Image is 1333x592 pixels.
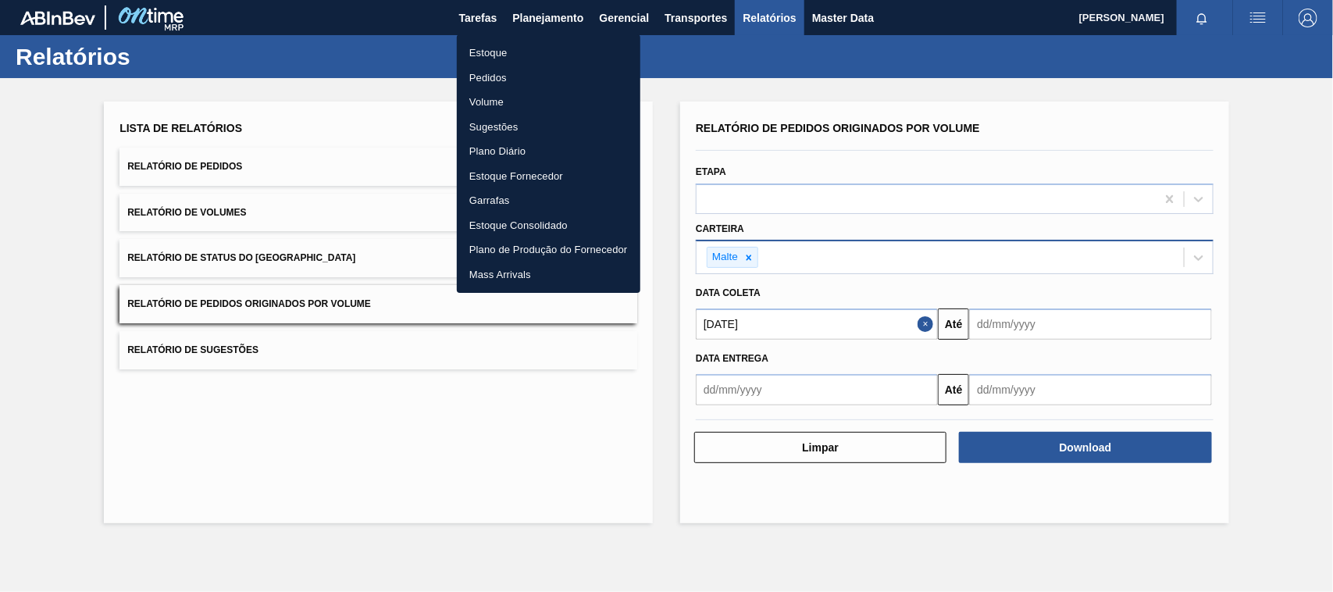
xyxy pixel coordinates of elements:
a: Pedidos [457,66,640,91]
a: Estoque Consolidado [457,213,640,238]
a: Garrafas [457,188,640,213]
a: Mass Arrivals [457,262,640,287]
a: Estoque [457,41,640,66]
a: Plano Diário [457,139,640,164]
a: Volume [457,90,640,115]
a: Sugestões [457,115,640,140]
a: Plano de Produção do Fornecedor [457,237,640,262]
a: Estoque Fornecedor [457,164,640,189]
